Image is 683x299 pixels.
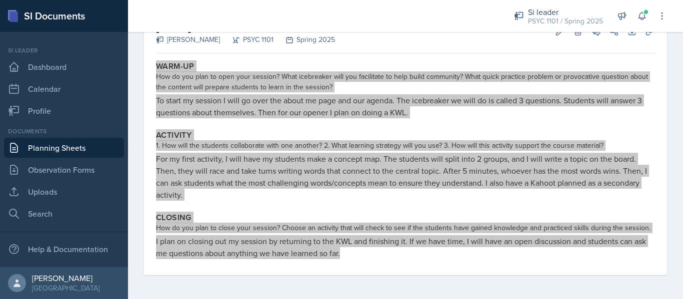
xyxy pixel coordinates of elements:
a: Profile [4,101,124,121]
a: Observation Forms [4,160,124,180]
p: To start my session I will go over the about me page and our agenda. The icebreaker we will do is... [156,94,655,118]
div: [PERSON_NAME] [156,34,220,45]
p: For my first activity, I will have my students make a concept map. The students will split into 2... [156,153,655,201]
div: Si leader [528,6,603,18]
label: Warm-Up [156,61,194,71]
div: 1. How will the students collaborate with one another? 2. What learning strategy will you use? 3.... [156,140,655,151]
p: I plan on closing out my session by returning to the KWL and finishing it. If we have time, I wil... [156,235,655,259]
a: Uploads [4,182,124,202]
a: Calendar [4,79,124,99]
div: How do you plan to open your session? What icebreaker will you facilitate to help build community... [156,71,655,92]
div: [PERSON_NAME] [32,273,99,283]
div: PSYC 1101 / Spring 2025 [528,16,603,26]
div: Help & Documentation [4,239,124,259]
a: Search [4,204,124,224]
label: Activity [156,130,191,140]
div: Spring 2025 [273,34,335,45]
div: PSYC 1101 [220,34,273,45]
div: Si leader [4,46,124,55]
label: Closing [156,213,191,223]
div: Documents [4,127,124,136]
a: Planning Sheets [4,138,124,158]
div: How do you plan to close your session? Choose an activity that will check to see if the students ... [156,223,655,233]
div: [GEOGRAPHIC_DATA] [32,283,99,293]
a: Dashboard [4,57,124,77]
